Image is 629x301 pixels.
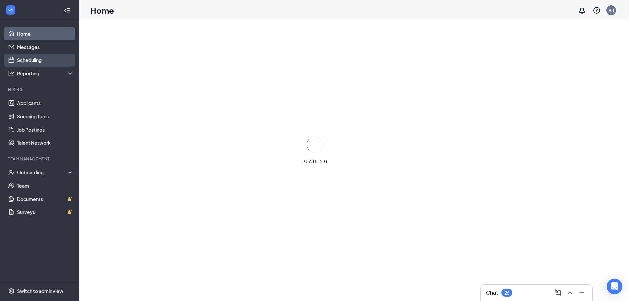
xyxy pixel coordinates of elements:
a: Scheduling [17,54,74,67]
svg: Notifications [578,6,586,14]
svg: ChevronUp [566,289,574,297]
a: Talent Network [17,136,74,149]
a: Team [17,179,74,192]
svg: ComposeMessage [554,289,562,297]
svg: Minimize [578,289,586,297]
a: Job Postings [17,123,74,136]
div: Hiring [8,87,72,92]
svg: QuestionInfo [593,6,601,14]
div: KH [609,7,614,13]
svg: Analysis [8,70,15,77]
a: SurveysCrown [17,206,74,219]
a: Applicants [17,96,74,110]
a: Sourcing Tools [17,110,74,123]
a: DocumentsCrown [17,192,74,206]
h1: Home [90,5,114,16]
button: ChevronUp [565,287,575,298]
svg: Settings [8,288,15,294]
div: Switch to admin view [17,288,63,294]
svg: WorkstreamLogo [7,7,14,13]
div: Reporting [17,70,74,77]
button: Minimize [577,287,587,298]
div: 26 [504,290,509,296]
button: ComposeMessage [553,287,563,298]
div: Open Intercom Messenger [607,279,622,294]
div: LOADING [298,159,331,164]
div: Team Management [8,156,72,162]
h3: Chat [486,289,498,296]
svg: Collapse [64,7,70,14]
a: Home [17,27,74,40]
svg: UserCheck [8,169,15,176]
div: Onboarding [17,169,68,176]
a: Messages [17,40,74,54]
